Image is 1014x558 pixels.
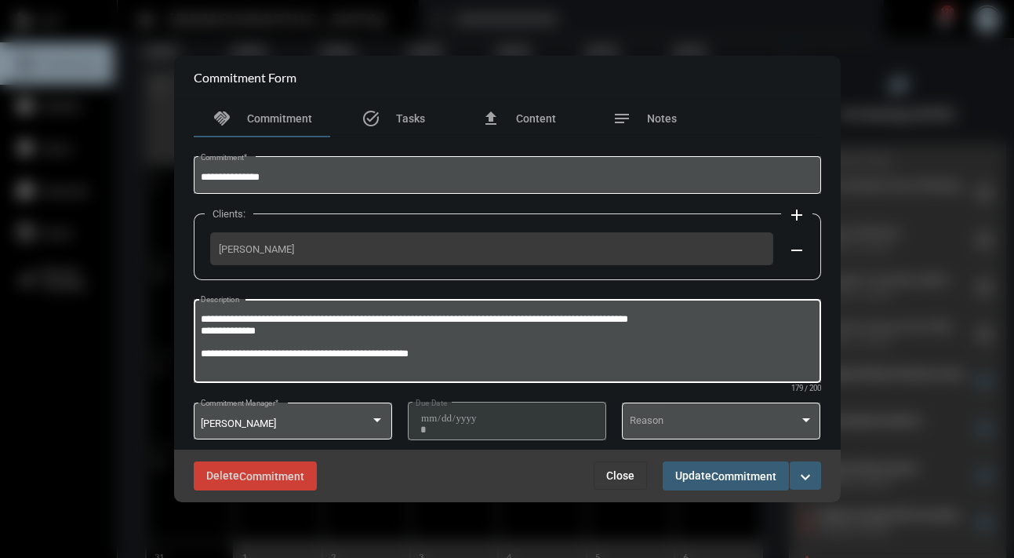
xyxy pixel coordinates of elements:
mat-icon: add [787,206,806,224]
span: Notes [647,112,677,125]
span: Close [606,469,634,482]
mat-icon: remove [787,241,806,260]
label: Clients: [205,208,253,220]
mat-icon: expand_more [796,468,815,487]
mat-icon: task_alt [362,109,380,128]
span: Commitment [247,112,312,125]
span: Commitment [711,470,776,483]
mat-icon: handshake [213,109,231,128]
span: Update [675,469,776,482]
span: [PERSON_NAME] [219,243,765,255]
button: UpdateCommitment [663,461,789,491]
span: Tasks [396,112,425,125]
span: Commitment [239,470,304,483]
mat-icon: notes [612,109,631,128]
button: DeleteCommitment [194,461,317,491]
button: Close [594,461,647,490]
span: Delete [206,469,304,482]
mat-hint: 179 / 200 [791,385,821,393]
span: Content [516,112,556,125]
mat-icon: file_upload [482,109,500,128]
span: [PERSON_NAME] [201,418,276,429]
h2: Commitment Form [194,70,296,85]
